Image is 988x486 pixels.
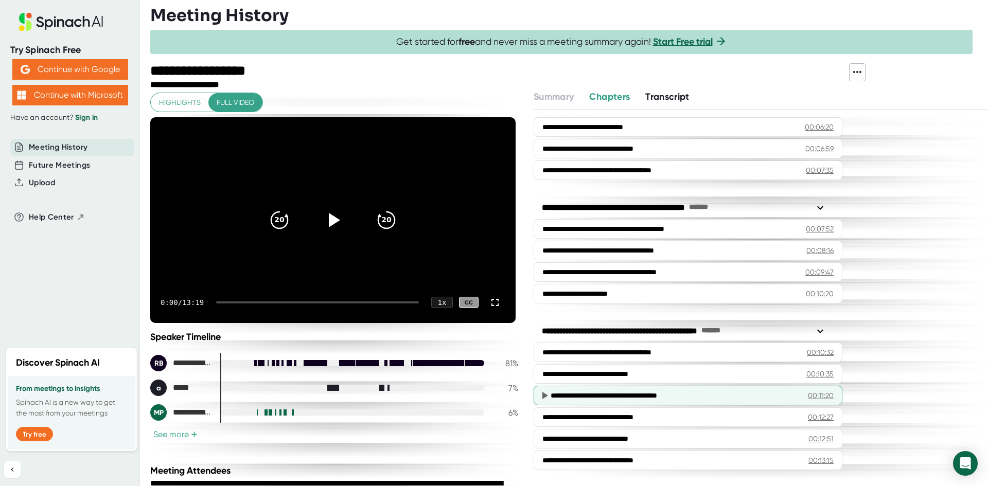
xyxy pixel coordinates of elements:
span: Highlights [159,96,201,109]
div: 00:10:20 [806,289,834,299]
div: 00:10:35 [806,369,834,379]
div: 00:10:32 [807,347,834,357]
span: Help Center [29,211,74,223]
div: Open Intercom Messenger [953,451,978,476]
div: 00:12:27 [808,412,834,422]
div: 1 x [431,297,453,308]
div: RB [150,355,167,371]
div: 7 % [492,383,518,393]
button: Collapse sidebar [4,461,21,478]
a: Sign in [75,113,98,122]
button: Summary [534,90,574,104]
div: 00:07:52 [806,224,834,234]
div: 00:08:16 [806,245,834,256]
div: 00:09:47 [805,267,834,277]
div: 00:06:59 [805,143,834,154]
span: Get started for and never miss a meeting summary again! [396,36,727,48]
div: Have an account? [10,113,130,122]
b: free [458,36,475,47]
button: Continue with Microsoft [12,85,128,105]
button: Highlights [151,93,209,112]
div: CC [459,297,479,309]
button: Transcript [645,90,690,104]
button: See more+ [150,429,201,440]
button: Help Center [29,211,85,223]
div: 00:07:35 [806,165,834,175]
span: Summary [534,91,574,102]
span: Chapters [589,91,630,102]
span: Transcript [645,91,690,102]
div: adamn [150,380,212,396]
div: Meeting Attendees [150,465,521,476]
div: Speaker Timeline [150,331,518,343]
div: 00:06:20 [805,122,834,132]
div: 00:11:20 [808,390,834,401]
button: Future Meetings [29,159,90,171]
button: Meeting History [29,141,87,153]
span: Full video [217,96,254,109]
h3: Meeting History [150,6,289,25]
div: a [150,380,167,396]
div: Meredith Paige [150,404,212,421]
div: 81 % [492,358,518,368]
div: 00:12:51 [808,434,834,444]
div: Rebecca Burry [150,355,212,371]
div: Try Spinach Free [10,44,130,56]
h2: Discover Spinach AI [16,356,100,370]
div: 00:13:15 [808,455,834,465]
button: Continue with Google [12,59,128,80]
h3: From meetings to insights [16,385,127,393]
button: Try free [16,427,53,441]
button: Chapters [589,90,630,104]
button: Upload [29,177,55,189]
button: Full video [208,93,262,112]
img: Aehbyd4JwY73AAAAAElFTkSuQmCC [21,65,30,74]
p: Spinach AI is a new way to get the most from your meetings [16,397,127,419]
a: Start Free trial [653,36,713,47]
div: 6 % [492,408,518,418]
span: + [191,430,198,439]
div: 0:00 / 13:19 [161,298,204,307]
div: MP [150,404,167,421]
